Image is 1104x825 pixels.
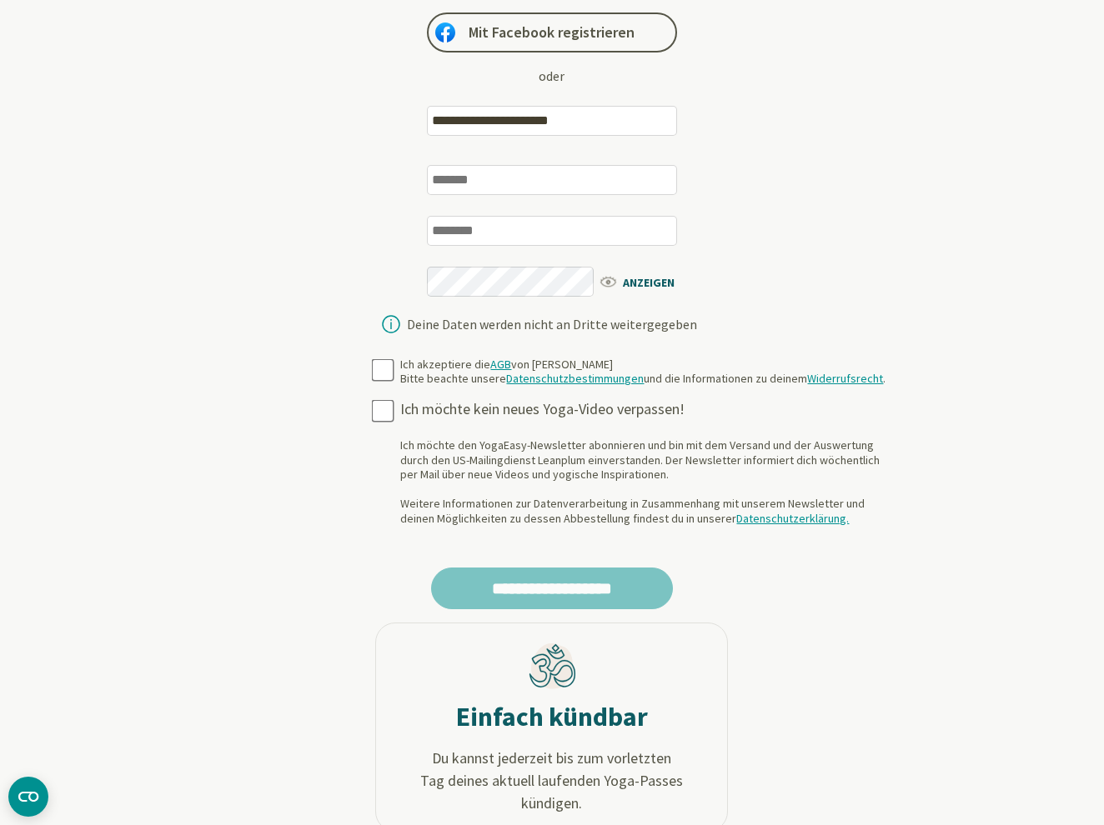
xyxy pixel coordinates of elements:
[736,511,849,526] a: Datenschutzerklärung.
[807,371,883,386] a: Widerrufsrecht
[469,22,635,42] span: Mit Facebook registrieren
[400,357,886,387] div: Ich akzeptiere die von [PERSON_NAME] Bitte beachte unsere und die Informationen zu deinem .
[400,438,895,526] div: Ich möchte den YogaEasy-Newsletter abonnieren und bin mit dem Versand und der Auswertung durch de...
[407,317,697,331] div: Deine Daten werden nicht an Dritte weitergegeben
[456,700,648,733] h2: Einfach kündbar
[427,12,677,52] a: Mit Facebook registrieren
[490,357,511,372] a: AGB
[8,777,48,817] button: CMP-Widget öffnen
[598,271,694,292] span: ANZEIGEN
[506,371,644,386] a: Datenschutzbestimmungen
[400,400,895,419] div: Ich möchte kein neues Yoga-Video verpassen!
[539,66,565,86] div: oder
[393,747,710,814] span: Du kannst jederzeit bis zum vorletzten Tag deines aktuell laufenden Yoga-Passes kündigen.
